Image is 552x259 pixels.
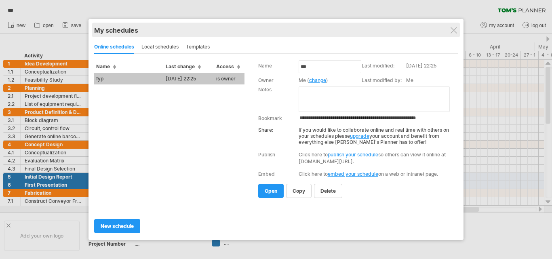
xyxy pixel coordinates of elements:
div: local schedules [141,41,179,54]
div: Click here to so others can view it online at [DOMAIN_NAME][URL]. [299,151,453,165]
td: Me [406,76,456,86]
span: Name [96,63,116,69]
a: upgrade [350,133,369,139]
a: copy [286,184,312,198]
td: Last modified by: [362,76,406,86]
span: Access [216,63,240,69]
td: Last modified: [362,62,406,76]
a: publish your schedule [328,152,378,158]
span: delete [320,188,336,194]
td: [DATE] 22:25 [406,62,456,76]
div: Publish [258,152,275,158]
span: Last change [166,63,201,69]
td: fyp [94,73,164,84]
span: open [265,188,277,194]
td: Name [258,62,299,76]
div: Click here to on a web or intranet page. [299,171,453,177]
a: open [258,184,284,198]
div: templates [186,41,210,54]
div: Embed [258,171,275,177]
td: Notes [258,86,299,113]
span: new schedule [101,223,134,229]
a: embed your schedule [328,171,378,177]
a: new schedule [94,219,140,233]
a: change [309,77,326,83]
strong: Share: [258,127,273,133]
div: My schedules [94,26,458,34]
td: [DATE] 22:25 [164,73,214,84]
div: Me ( ) [299,77,358,83]
div: online schedules [94,41,134,54]
span: copy [293,188,305,194]
td: Owner [258,76,299,86]
a: delete [314,184,342,198]
td: is owner [214,73,244,84]
div: If you would like to collaborate online and real time with others on your schedules please your a... [258,123,453,145]
td: Bookmark [258,113,299,123]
